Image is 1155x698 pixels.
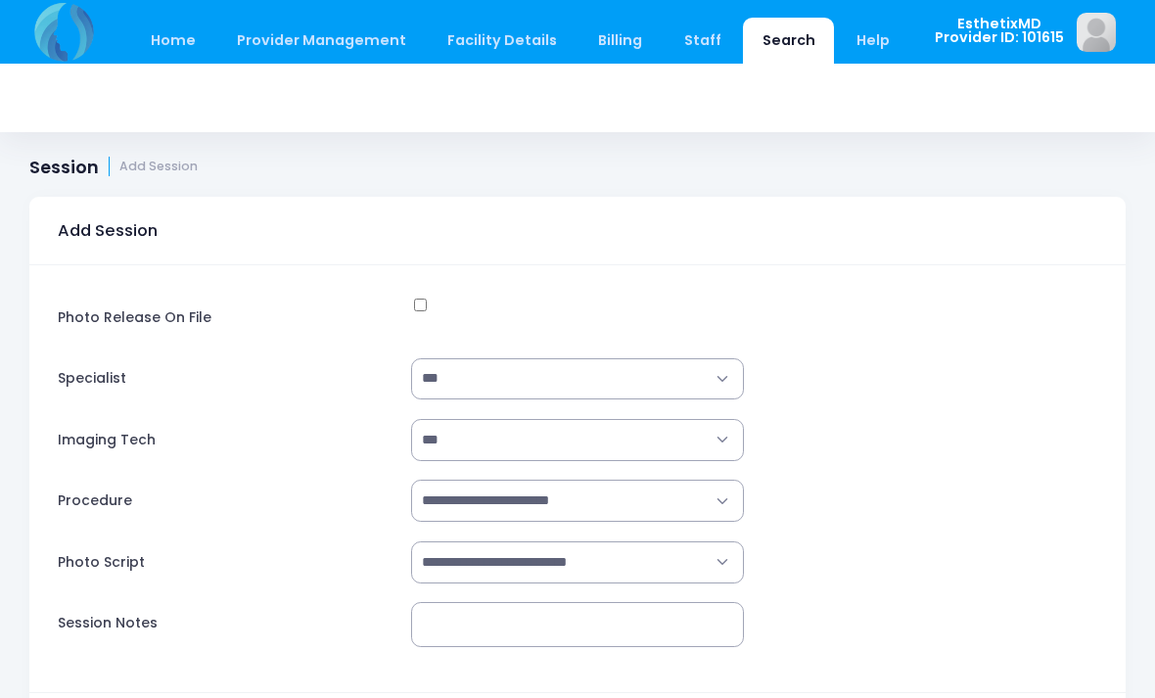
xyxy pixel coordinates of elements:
[49,541,401,583] label: Photo Script
[743,18,834,64] a: Search
[29,157,198,177] h1: Session
[49,480,401,522] label: Procedure
[119,160,198,174] small: Add Session
[58,204,158,258] h3: Add Session
[935,17,1064,45] span: EsthetixMD Provider ID: 101615
[131,18,214,64] a: Home
[579,18,662,64] a: Billing
[665,18,740,64] a: Staff
[49,358,401,400] label: Specialist
[217,18,425,64] a: Provider Management
[838,18,909,64] a: Help
[49,602,401,647] label: Session Notes
[49,419,401,461] label: Imaging Tech
[1077,13,1116,52] img: image
[429,18,577,64] a: Facility Details
[49,298,401,339] label: Photo Release On File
